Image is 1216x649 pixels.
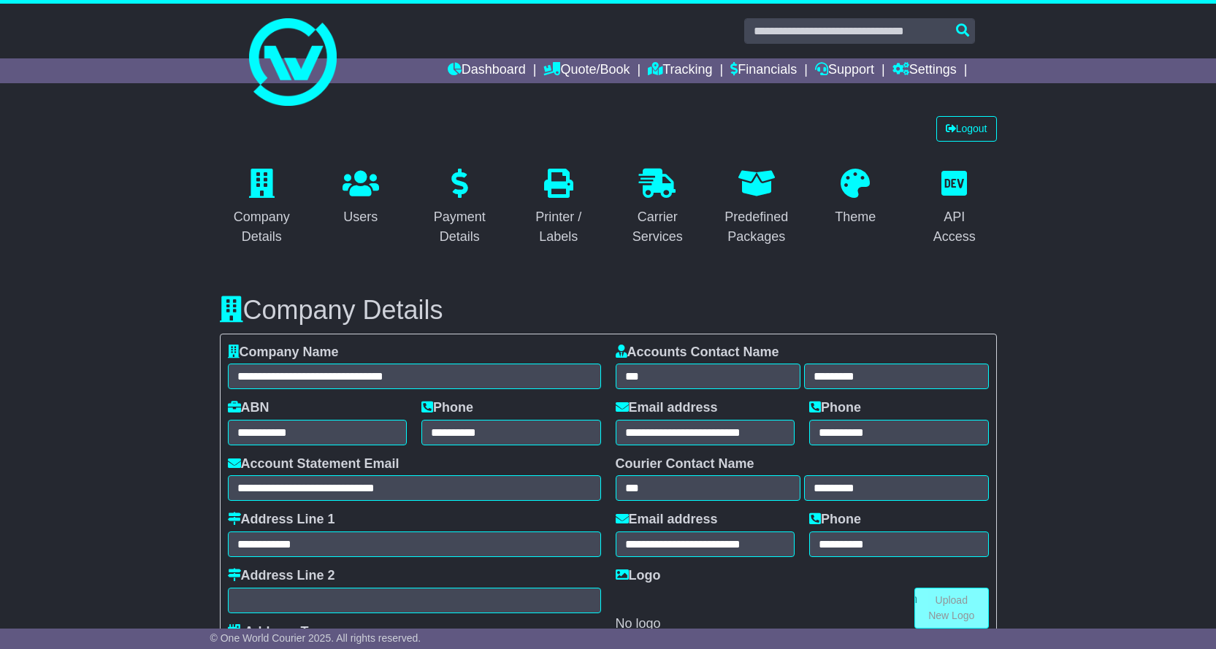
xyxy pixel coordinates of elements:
[516,164,601,252] a: Printer / Labels
[228,568,335,584] label: Address Line 2
[228,456,399,472] label: Account Statement Email
[228,512,335,528] label: Address Line 1
[427,207,493,247] div: Payment Details
[220,296,997,325] h3: Company Details
[922,207,987,247] div: API Access
[809,400,861,416] label: Phone
[343,207,379,227] div: Users
[229,207,295,247] div: Company Details
[892,58,957,83] a: Settings
[448,58,526,83] a: Dashboard
[333,164,389,232] a: Users
[616,400,718,416] label: Email address
[714,164,799,252] a: Predefined Packages
[220,164,305,252] a: Company Details
[914,588,989,629] a: Upload New Logo
[616,568,661,584] label: Logo
[543,58,630,83] a: Quote/Book
[616,512,718,528] label: Email address
[912,164,997,252] a: API Access
[835,207,876,227] div: Theme
[809,512,861,528] label: Phone
[210,632,421,644] span: © One World Courier 2025. All rights reserved.
[418,164,502,252] a: Payment Details
[724,207,789,247] div: Predefined Packages
[825,164,885,232] a: Theme
[616,456,754,472] label: Courier Contact Name
[625,207,691,247] div: Carrier Services
[228,345,339,361] label: Company Name
[616,164,700,252] a: Carrier Services
[616,345,779,361] label: Accounts Contact Name
[648,58,712,83] a: Tracking
[228,400,269,416] label: ABN
[526,207,592,247] div: Printer / Labels
[228,624,331,640] label: Address Type
[815,58,874,83] a: Support
[616,616,661,631] span: No logo
[936,116,997,142] a: Logout
[730,58,797,83] a: Financials
[421,400,473,416] label: Phone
